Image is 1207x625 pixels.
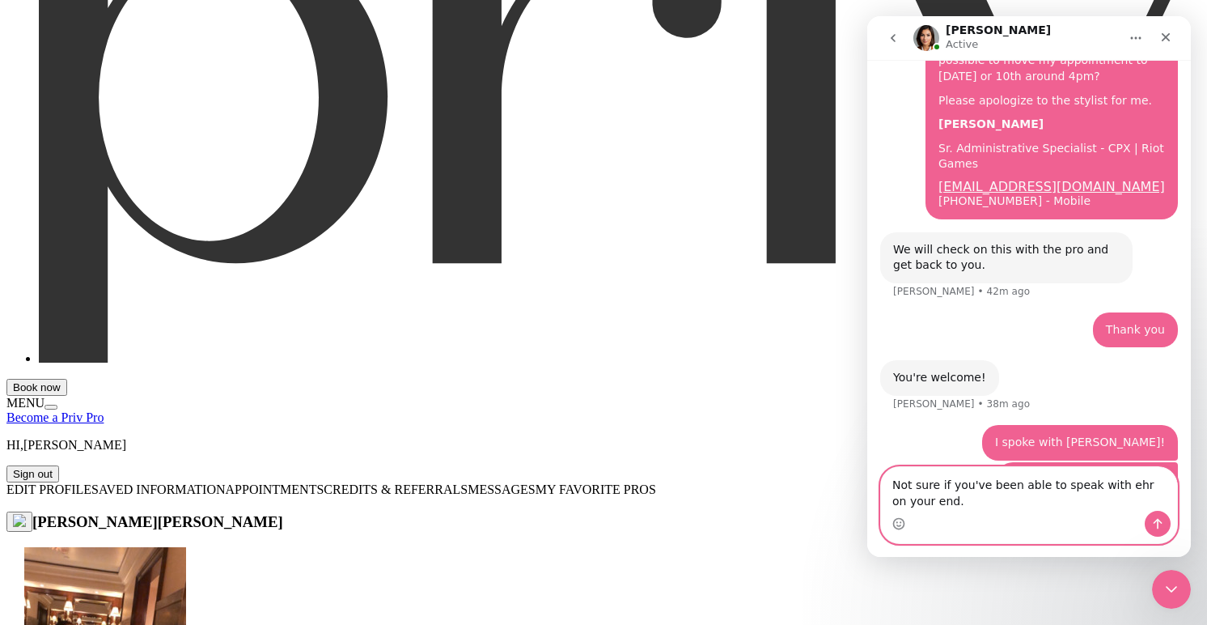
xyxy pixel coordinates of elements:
[6,466,59,483] button: Sign out
[6,438,1201,453] p: HI, [PERSON_NAME]
[25,501,38,514] button: Emoji picker
[26,270,163,280] div: [PERSON_NAME] • 42m ago
[14,451,310,495] textarea: Message…
[277,495,303,521] button: Send a message…
[91,483,226,496] a: SAVED INFORMATION
[13,216,311,296] div: Dean says…
[71,177,298,193] div: [PHONE_NUMBER] - Mobile
[13,216,265,267] div: We will check on this with the pro and get back to you.[PERSON_NAME] • 42m ago
[13,409,311,446] div: Jasmine says…
[13,296,311,345] div: Jasmine says…
[6,410,104,424] a: Become a Priv Pro
[226,296,311,332] div: Thank you
[1152,570,1191,609] iframe: Intercom live chat
[71,77,298,93] div: Please apologize to the stylist for me.
[6,512,1201,532] h3: [PERSON_NAME] [PERSON_NAME]
[536,483,656,496] a: MY FAVORITE PROS
[26,226,252,257] div: We will check on this with the pro and get back to you.
[239,306,298,322] div: Thank you
[71,101,176,114] b: [PERSON_NAME]
[6,379,67,396] button: Book now
[13,446,311,501] div: Jasmine says…
[26,354,119,370] div: You're welcome!
[13,514,26,527] img: icon_arrow.bd6dab73.svg
[115,409,311,444] div: I spoke with [PERSON_NAME]!
[71,163,298,178] a: [EMAIL_ADDRESS][DOMAIN_NAME]
[13,344,132,380] div: You're welcome![PERSON_NAME] • 38m ago
[13,344,311,409] div: Dean says…
[468,483,536,496] a: MESSAGES
[129,446,311,482] div: She is ok with rescheduling
[6,483,91,496] a: EDIT PROFILE
[226,483,324,496] a: APPOINTMENTS
[71,21,298,69] div: I am not feeling well [DATE]. Is it possible to move my appointment to [DATE] or 10th around 4pm?
[867,16,1191,557] iframe: Intercom live chat
[128,419,298,435] div: I spoke with [PERSON_NAME]!
[26,383,163,393] div: [PERSON_NAME] • 38m ago
[324,483,468,496] a: CREDITS & REFERRALS
[6,396,44,410] span: MENU
[71,125,298,156] div: Sr. Administrative Specialist - CPX | Riot Games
